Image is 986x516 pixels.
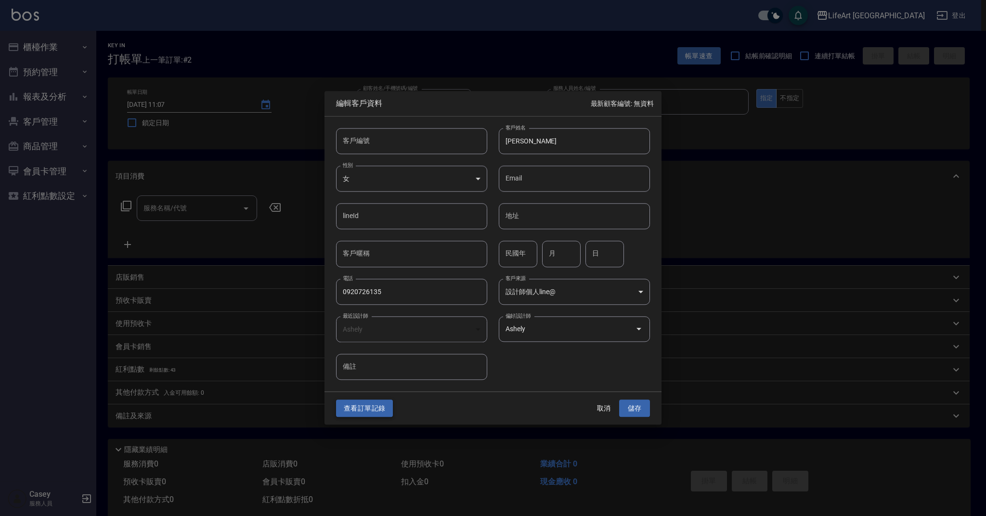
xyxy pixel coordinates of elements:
[506,312,531,319] label: 偏好設計師
[343,312,368,319] label: 最近設計師
[336,99,591,108] span: 編輯客戶資料
[506,274,526,282] label: 客戶來源
[499,279,650,305] div: 設計師個人line@
[588,400,619,417] button: 取消
[336,400,393,417] button: 查看訂單記錄
[343,274,353,282] label: 電話
[631,322,647,337] button: Open
[506,124,526,131] label: 客戶姓名
[336,166,487,192] div: 女
[343,161,353,168] label: 性別
[336,316,487,342] div: Ashely
[591,99,654,109] p: 最新顧客編號: 無資料
[619,400,650,417] button: 儲存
